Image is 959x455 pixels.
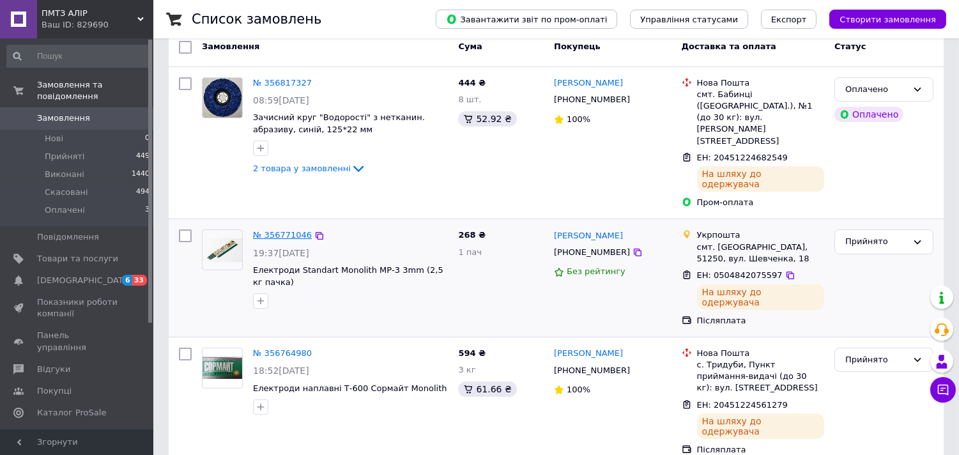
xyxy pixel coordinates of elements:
img: Фото товару [203,357,242,379]
span: ЕН: 20451224682549 [697,153,788,162]
div: [PHONE_NUMBER] [551,244,633,261]
a: [PERSON_NAME] [554,77,623,89]
span: Cума [458,42,482,51]
span: Показники роботи компанії [37,297,118,320]
a: № 356817327 [253,78,312,88]
a: № 356764980 [253,348,312,358]
div: Нова Пошта [697,348,824,359]
a: [PERSON_NAME] [554,348,623,360]
span: Управління статусами [640,15,738,24]
a: Створити замовлення [817,14,946,24]
span: 08:59[DATE] [253,95,309,105]
span: Замовлення та повідомлення [37,79,153,102]
div: Оплачено [845,83,907,96]
span: Панель управління [37,330,118,353]
div: Оплачено [834,107,903,122]
span: Замовлення [37,112,90,124]
button: Чат з покупцем [930,377,956,403]
div: Прийнято [845,353,907,367]
a: Зачисний круг "Водорості" з нетканин. абразиву, синій, 125*22 мм [253,112,425,134]
span: Експорт [771,15,807,24]
span: Покупці [37,385,72,397]
span: Замовлення [202,42,259,51]
a: Електроди Standart Monolith МР-3 3mm (2,5 кг пачка) [253,265,443,287]
span: 449 [136,151,150,162]
div: На шляху до одержувача [697,284,824,310]
span: Оплачені [45,204,85,216]
span: Повідомлення [37,231,99,243]
span: ПМТЗ АЛІР [42,8,137,19]
span: Відгуки [37,364,70,375]
span: 8 шт. [458,95,481,104]
span: 6 [122,275,132,286]
span: Нові [45,133,63,144]
span: Каталог ProSale [37,407,106,419]
span: 33 [132,275,147,286]
div: смт. [GEOGRAPHIC_DATA], 51250, вул. Шевченка, 18 [697,242,824,265]
span: 594 ₴ [458,348,486,358]
span: 2 товара у замовленні [253,164,351,173]
span: 1440 [132,169,150,180]
div: [PHONE_NUMBER] [551,362,633,379]
span: Виконані [45,169,84,180]
span: 19:37[DATE] [253,248,309,258]
h1: Список замовлень [192,12,321,27]
div: [PHONE_NUMBER] [551,91,633,108]
div: Укрпошта [697,229,824,241]
span: 0 [145,133,150,144]
div: Післяплата [697,315,824,327]
span: 494 [136,187,150,198]
a: Фото товару [202,229,243,270]
span: Створити замовлення [840,15,936,24]
a: Електроди наплавні Т-600 Сормайт Monolith [253,383,447,393]
span: ЕН: 20451224561279 [697,400,788,410]
button: Управління статусами [630,10,748,29]
a: № 356771046 [253,230,312,240]
span: Покупець [554,42,601,51]
span: 268 ₴ [458,230,486,240]
span: 3 кг [458,365,475,374]
button: Завантажити звіт по пром-оплаті [436,10,617,29]
div: Прийнято [845,235,907,249]
button: Експорт [761,10,817,29]
div: 61.66 ₴ [458,382,516,397]
span: 100% [567,385,590,394]
a: Фото товару [202,77,243,118]
span: 1 пач [458,247,482,257]
span: 18:52[DATE] [253,366,309,376]
img: Фото товару [203,78,242,118]
span: Доставка та оплата [682,42,776,51]
span: 444 ₴ [458,78,486,88]
span: Скасовані [45,187,88,198]
span: [DEMOGRAPHIC_DATA] [37,275,132,286]
a: 2 товара у замовленні [253,164,366,173]
span: Статус [834,42,866,51]
div: с. Тридуби, Пункт приймання-видачі (до 30 кг): вул. [STREET_ADDRESS] [697,359,824,394]
div: На шляху до одержувача [697,413,824,439]
span: Завантажити звіт по пром-оплаті [446,13,607,25]
span: ЕН: 0504842075597 [697,270,783,280]
img: Фото товару [203,238,242,262]
span: Без рейтингу [567,266,625,276]
div: смт. Бабинці ([GEOGRAPHIC_DATA].), №1 (до 30 кг): вул. [PERSON_NAME][STREET_ADDRESS] [697,89,824,147]
div: Пром-оплата [697,197,824,208]
a: Фото товару [202,348,243,389]
input: Пошук [6,45,151,68]
div: 52.92 ₴ [458,111,516,127]
div: Ваш ID: 829690 [42,19,153,31]
a: [PERSON_NAME] [554,230,623,242]
button: Створити замовлення [829,10,946,29]
span: Товари та послуги [37,253,118,265]
span: Прийняті [45,151,84,162]
span: 100% [567,114,590,124]
div: На шляху до одержувача [697,166,824,192]
span: 3 [145,204,150,216]
div: Нова Пошта [697,77,824,89]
